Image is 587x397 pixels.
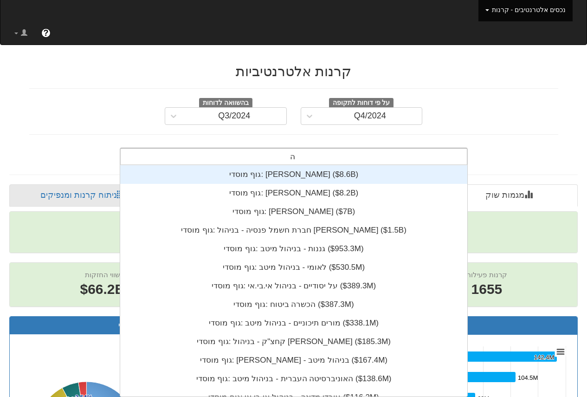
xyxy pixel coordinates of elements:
[120,277,467,295] div: גוף מוסדי: ‎על יסודיים - בניהול אי.בי.אי ‎($389.3M)‏
[120,370,467,388] div: גוף מוסדי: ‎האוניברסיטה העברית - בניהול מיטב ‎($138.6M)‏
[466,271,507,279] span: קרנות פעילות
[218,111,250,121] div: Q3/2024
[120,314,467,332] div: גוף מוסדי: ‎מורים תיכוניים - בניהול מיטב ‎($338.1M)‏
[354,111,386,121] div: Q4/2024
[34,21,58,45] a: ?
[329,98,393,108] span: על פי דוחות לתקופה
[85,271,120,279] span: שווי החזקות
[29,64,558,79] h2: קרנות אלטרנטיביות
[120,258,467,277] div: גוף מוסדי: ‎לאומי - בניהול מיטב ‎($530.5M)‏
[43,28,48,38] span: ?
[199,98,252,108] span: בהשוואה לדוחות
[120,165,467,184] div: גוף מוסדי: ‎[PERSON_NAME] ‎($8.6B)‏
[120,202,467,221] div: גוף מוסדי: ‎[PERSON_NAME] ‎($7B)‏
[440,184,578,207] a: מגמות שוק
[518,374,538,381] tspan: 104.5M
[120,351,467,370] div: גוף מוסדי: ‎[PERSON_NAME] - בניהול מיטב ‎($167.4M)‏
[120,240,467,258] div: גוף מוסדי: ‎גננות - בניהול מיטב ‎($953.3M)‏
[120,184,467,202] div: גוף מוסדי: ‎[PERSON_NAME] ‎($8.2B)‏
[17,321,279,330] h3: פילוח החזקות ענפי
[534,354,554,361] tspan: 142.4M
[80,281,125,297] span: $66.2B
[120,295,467,314] div: גוף מוסדי: ‎הכשרה ביטוח ‎($387.3M)‏
[120,332,467,351] div: גוף מוסדי: ‎קחצ"ק - בניהול [PERSON_NAME] ‎($185.3M)‏
[466,280,507,299] span: 1655
[9,184,156,207] a: ניתוח קרנות ומנפיקים
[120,221,467,240] div: גוף מוסדי: ‎חברת חשמל פנסיה - בניהול [PERSON_NAME] ‎($1.5B)‏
